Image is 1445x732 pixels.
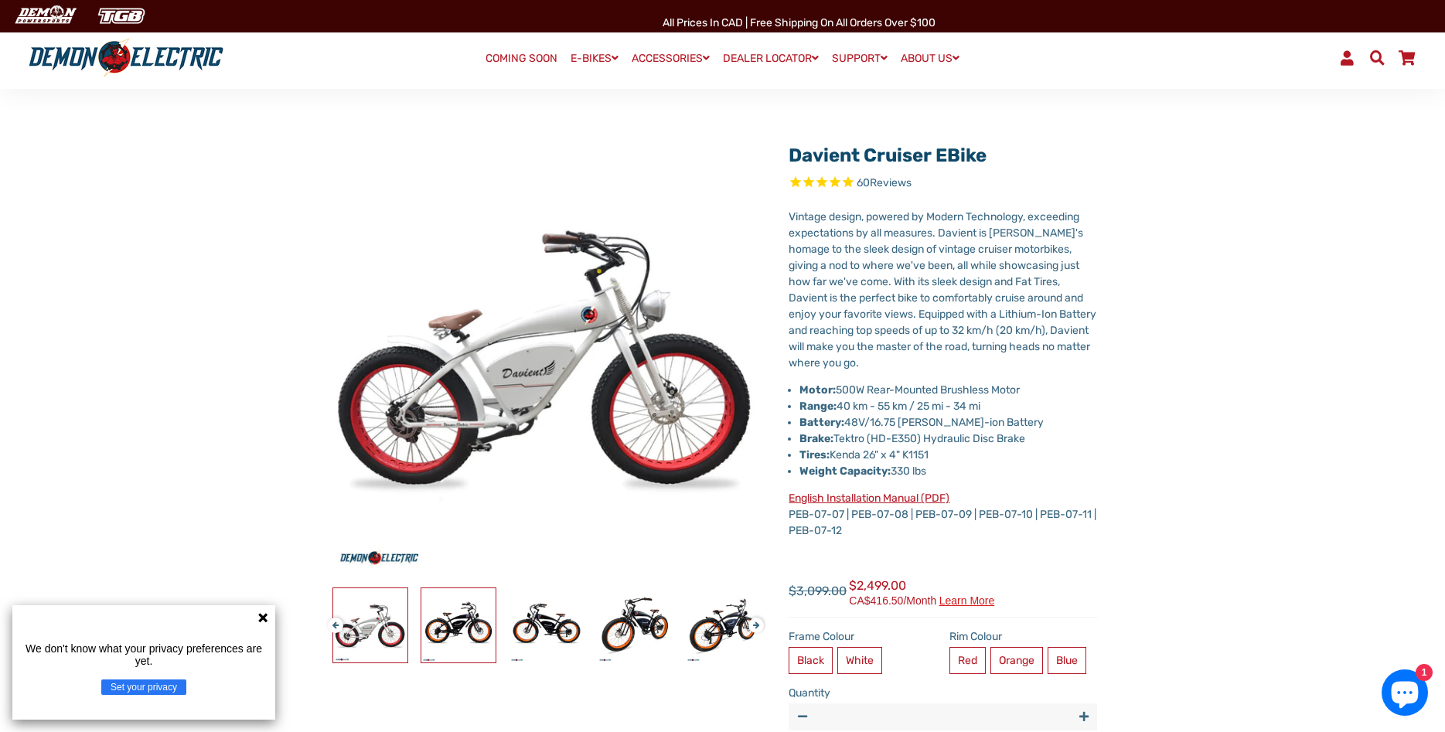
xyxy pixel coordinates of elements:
button: Previous [328,610,337,628]
button: Set your privacy [101,679,186,695]
p: 330 lbs [799,463,1097,479]
strong: Tires: [799,448,830,461]
img: Davient Cruiser eBike - Demon Electric [333,588,407,662]
img: Demon Electric logo [23,38,229,78]
p: Vintage design, powered by Modern Technology, exceeding expectations by all measures. Davient is ... [789,209,1097,371]
span: $2,499.00 [849,577,994,606]
span: 40 km - 55 km / 25 mi - 34 mi [799,400,980,413]
label: Black [789,647,833,674]
a: DEALER LOCATOR [717,47,824,70]
a: COMING SOON [480,48,563,70]
label: Rim Colour [949,628,1098,645]
p: We don't know what your privacy preferences are yet. [19,642,269,667]
span: 48V/16.75 [PERSON_NAME]-ion Battery [799,416,1044,429]
span: All Prices in CAD | Free shipping on all orders over $100 [663,16,936,29]
img: Davient Cruiser eBike - Demon Electric [509,588,584,662]
strong: Brake: [799,432,833,445]
span: Kenda 26" x 4" K1151 [799,448,929,461]
img: Davient Cruiser eBike - Demon Electric [421,588,496,662]
a: E-BIKES [565,47,624,70]
img: TGB Canada [90,3,153,29]
span: Reviews [870,176,912,189]
input: quantity [789,703,1097,730]
img: Davient Cruiser eBike - Demon Electric [686,588,760,662]
img: Davient Cruiser eBike - Demon Electric [598,588,672,662]
label: Orange [990,647,1043,674]
a: Davient Cruiser eBike [789,145,987,166]
span: PEB-07-07 | PEB-07-08 | PEB-07-09 | PEB-07-10 | PEB-07-11 | PEB-07-12 [789,492,1096,537]
a: ABOUT US [895,47,965,70]
strong: Weight Capacity: [799,465,891,478]
a: English Installation Manual (PDF) [789,492,949,505]
label: White [837,647,882,674]
span: Rated 4.8 out of 5 stars 60 reviews [789,175,1097,192]
button: Next [748,610,758,628]
strong: Range: [799,400,837,413]
span: Tektro (HD-E350) Hydraulic Disc Brake [799,432,1025,445]
button: Increase item quantity by one [1070,703,1097,730]
a: SUPPORT [826,47,893,70]
button: Reduce item quantity by one [789,703,816,730]
span: $3,099.00 [789,582,847,601]
inbox-online-store-chat: Shopify online store chat [1377,669,1433,720]
span: 60 reviews [857,176,912,189]
strong: Motor: [799,383,836,397]
a: ACCESSORIES [626,47,715,70]
label: Red [949,647,986,674]
label: Frame Colour [789,628,937,645]
label: Blue [1048,647,1086,674]
img: Demon Electric [8,3,82,29]
span: 500W Rear-Mounted Brushless Motor [836,383,1020,397]
strong: Battery: [799,416,844,429]
label: Quantity [789,685,1097,701]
